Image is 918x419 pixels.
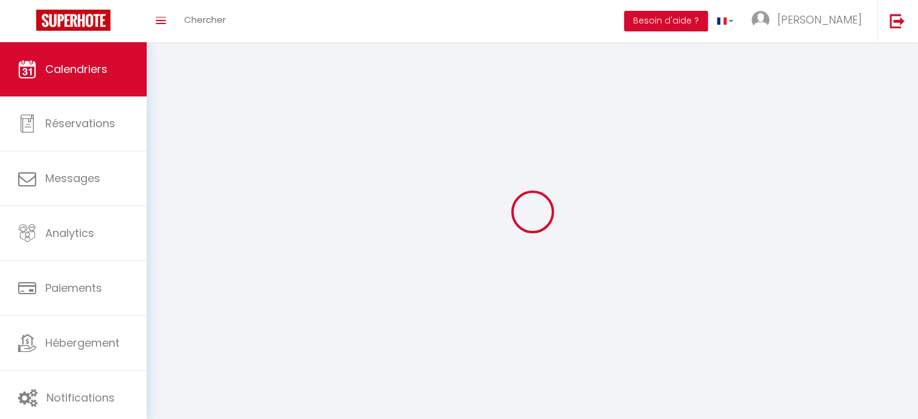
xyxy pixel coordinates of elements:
[45,335,120,350] span: Hébergement
[10,5,46,41] button: Ouvrir le widget de chat LiveChat
[45,280,102,295] span: Paiements
[624,11,708,31] button: Besoin d'aide ?
[890,13,905,28] img: logout
[777,12,862,27] span: [PERSON_NAME]
[46,390,115,405] span: Notifications
[45,61,107,77] span: Calendriers
[45,225,94,241] span: Analytics
[184,13,226,26] span: Chercher
[751,11,770,29] img: ...
[36,10,110,31] img: Super Booking
[867,365,909,410] iframe: Chat
[45,116,115,131] span: Réservations
[45,171,100,186] span: Messages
